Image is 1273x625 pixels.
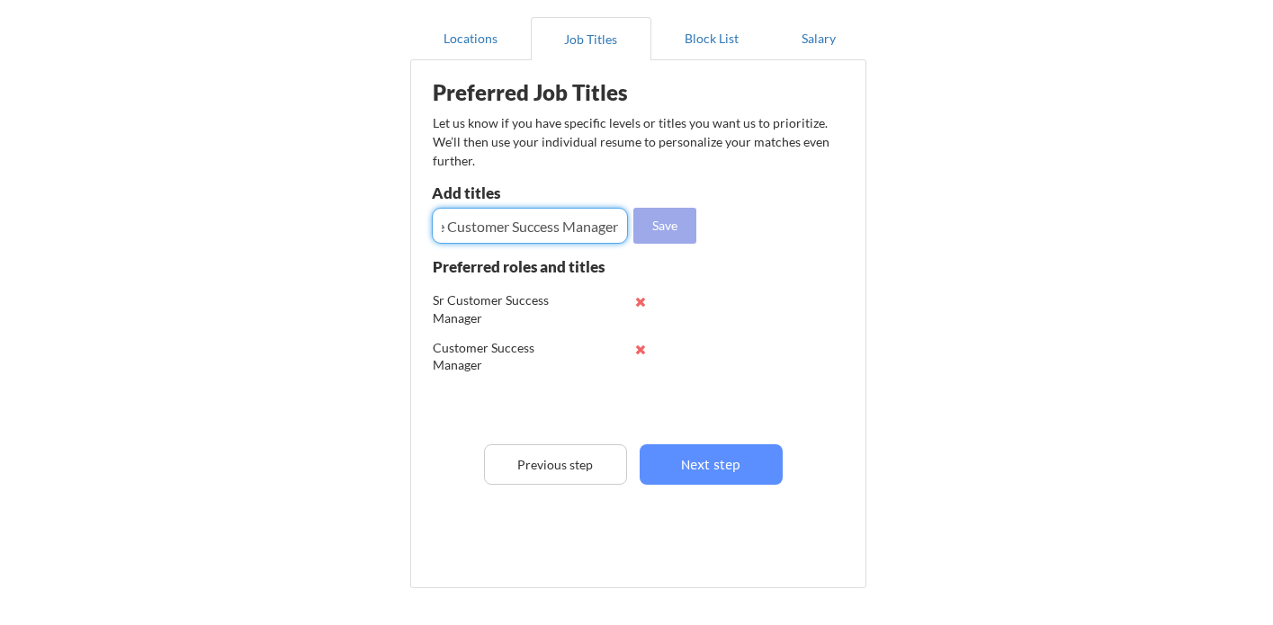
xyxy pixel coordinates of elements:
div: Sr Customer Success Manager [433,291,551,326]
button: Locations [410,17,531,60]
input: E.g. Senior Product Manager [432,208,628,244]
div: Let us know if you have specific levels or titles you want us to prioritize. We’ll then use your ... [433,113,831,170]
button: Next step [640,444,783,485]
div: Customer Success Manager [433,339,551,374]
button: Salary [772,17,866,60]
div: Preferred roles and titles [433,259,627,274]
button: Previous step [484,444,627,485]
div: Preferred Job Titles [433,82,659,103]
button: Save [633,208,696,244]
div: Add titles [432,185,623,201]
button: Job Titles [531,17,651,60]
button: Block List [651,17,772,60]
